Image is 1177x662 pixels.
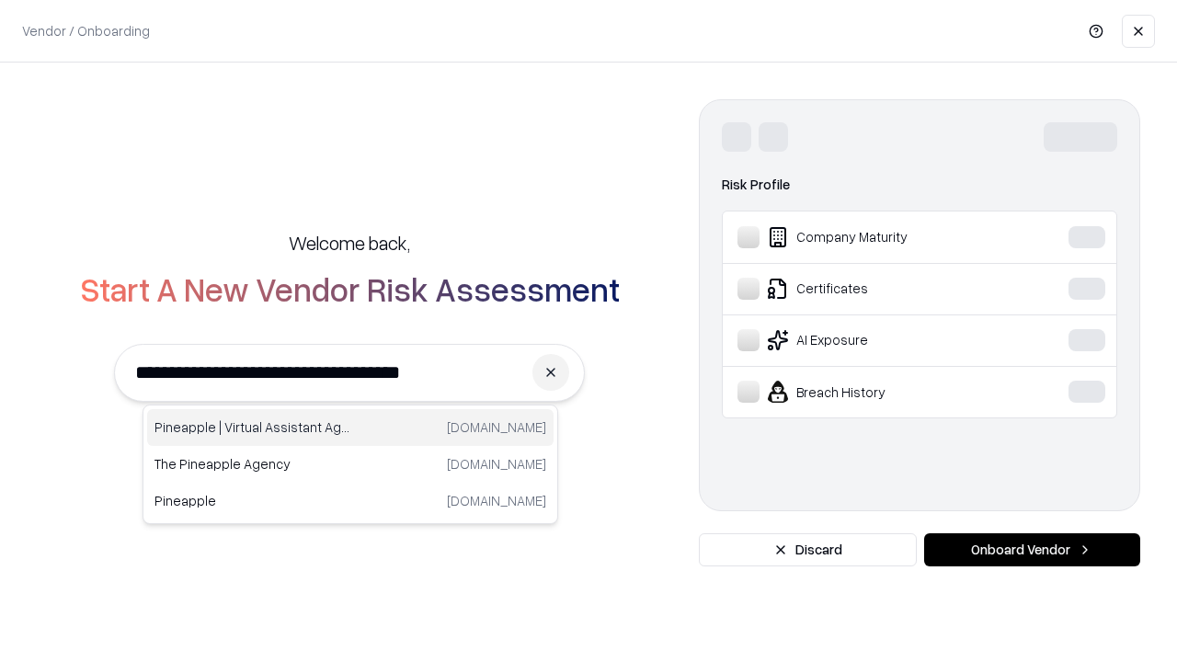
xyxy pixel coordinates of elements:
p: [DOMAIN_NAME] [447,491,546,510]
p: [DOMAIN_NAME] [447,417,546,437]
p: Vendor / Onboarding [22,21,150,40]
div: Company Maturity [737,226,1012,248]
h2: Start A New Vendor Risk Assessment [80,270,620,307]
p: The Pineapple Agency [154,454,350,474]
p: Pineapple | Virtual Assistant Agency [154,417,350,437]
div: Certificates [737,278,1012,300]
h5: Welcome back, [289,230,410,256]
button: Onboard Vendor [924,533,1140,566]
div: Risk Profile [722,174,1117,196]
button: Discard [699,533,917,566]
div: Suggestions [143,405,558,524]
div: Breach History [737,381,1012,403]
p: [DOMAIN_NAME] [447,454,546,474]
p: Pineapple [154,491,350,510]
div: AI Exposure [737,329,1012,351]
